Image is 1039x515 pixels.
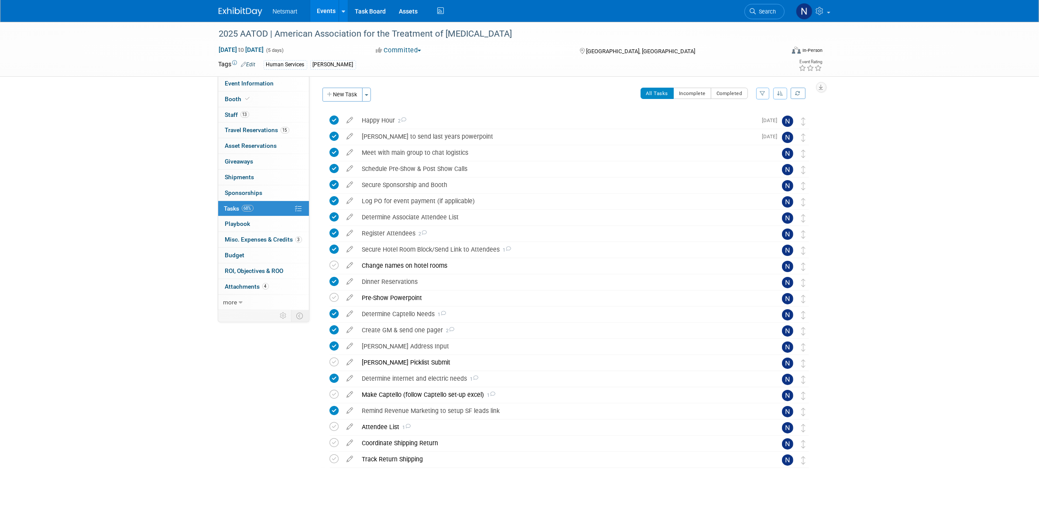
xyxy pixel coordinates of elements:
[782,261,793,272] img: Nina Finn
[802,279,806,287] i: Move task
[782,341,793,353] img: Nina Finn
[358,210,765,225] div: Determine Associate Attendee List
[641,88,674,99] button: All Tasks
[264,60,307,69] div: Human Services
[435,312,446,317] span: 1
[358,307,765,321] div: Determine Captello Needs
[358,323,765,338] div: Create GM & send one pager
[358,420,765,434] div: Attendee List
[400,425,411,430] span: 1
[802,424,806,432] i: Move task
[782,245,793,256] img: Nina Finn
[295,236,302,243] span: 3
[343,423,358,431] a: edit
[358,258,765,273] div: Change names on hotel rooms
[343,375,358,382] a: edit
[782,180,793,191] img: Nina Finn
[240,111,249,118] span: 13
[358,387,765,402] div: Make Captello (follow Captello set-up excel)
[744,4,785,19] a: Search
[358,436,765,450] div: Coordinate Shipping Return
[762,133,782,140] span: [DATE]
[782,164,793,175] img: Nina Finn
[782,374,793,385] img: Nina Finn
[358,290,765,305] div: Pre-Show Powerpoint
[802,327,806,335] i: Move task
[218,232,309,247] a: Misc. Expenses & Credits3
[343,407,358,415] a: edit
[322,88,363,102] button: New Task
[343,149,358,157] a: edit
[782,148,793,159] img: Nina Finn
[358,161,765,176] div: Schedule Pre-Show & Post Show Calls
[802,375,806,384] i: Move task
[218,263,309,279] a: ROI, Objectives & ROO
[373,46,425,55] button: Committed
[225,252,245,259] span: Budget
[802,166,806,174] i: Move task
[224,205,254,212] span: Tasks
[343,294,358,302] a: edit
[219,46,264,54] span: [DATE] [DATE]
[467,376,479,382] span: 1
[358,371,765,386] div: Determine internet and electric needs
[802,214,806,222] i: Move task
[791,88,806,99] a: Refresh
[218,295,309,310] a: more
[802,47,823,54] div: In-Person
[782,454,793,466] img: Nina Finn
[782,196,793,208] img: Nina Finn
[782,390,793,401] img: Nina Finn
[782,293,793,304] img: Nina Finn
[358,242,765,257] div: Secure Hotel Room Block/Send Link to Attendees
[216,26,772,42] div: 2025 AATOD | American Association for the Treatment of [MEDICAL_DATA]
[343,116,358,124] a: edit
[782,132,793,143] img: Nina Finn
[343,133,358,140] a: edit
[343,310,358,318] a: edit
[343,358,358,366] a: edit
[281,127,289,133] span: 15
[310,60,356,69] div: [PERSON_NAME]
[343,326,358,334] a: edit
[802,133,806,142] i: Move task
[225,283,269,290] span: Attachments
[782,229,793,240] img: Nina Finn
[241,61,256,68] a: Edit
[358,339,765,354] div: [PERSON_NAME] Address Input
[416,231,427,237] span: 2
[756,8,776,15] span: Search
[782,358,793,369] img: Nina Finn
[219,60,256,70] td: Tags
[343,246,358,253] a: edit
[218,279,309,294] a: Attachments4
[358,113,757,128] div: Happy Hour
[395,118,407,124] span: 2
[802,456,806,464] i: Move task
[358,129,757,144] div: [PERSON_NAME] to send last years powerpoint
[358,452,765,467] div: Track Return Shipping
[225,236,302,243] span: Misc. Expenses & Credits
[262,283,269,290] span: 4
[358,403,765,418] div: Remind Revenue Marketing to setup SF leads link
[802,343,806,351] i: Move task
[762,117,782,123] span: [DATE]
[237,46,246,53] span: to
[218,216,309,232] a: Playbook
[796,3,813,20] img: Nina Finn
[225,111,249,118] span: Staff
[343,229,358,237] a: edit
[218,248,309,263] a: Budget
[218,107,309,123] a: Staff13
[225,174,254,181] span: Shipments
[782,212,793,224] img: Nina Finn
[782,116,793,127] img: Nina Finn
[782,406,793,417] img: Nina Finn
[225,126,289,133] span: Travel Reservations
[218,154,309,169] a: Giveaways
[802,359,806,368] i: Move task
[225,80,274,87] span: Event Information
[799,60,822,64] div: Event Rating
[242,205,254,211] span: 68%
[225,189,263,196] span: Sponsorships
